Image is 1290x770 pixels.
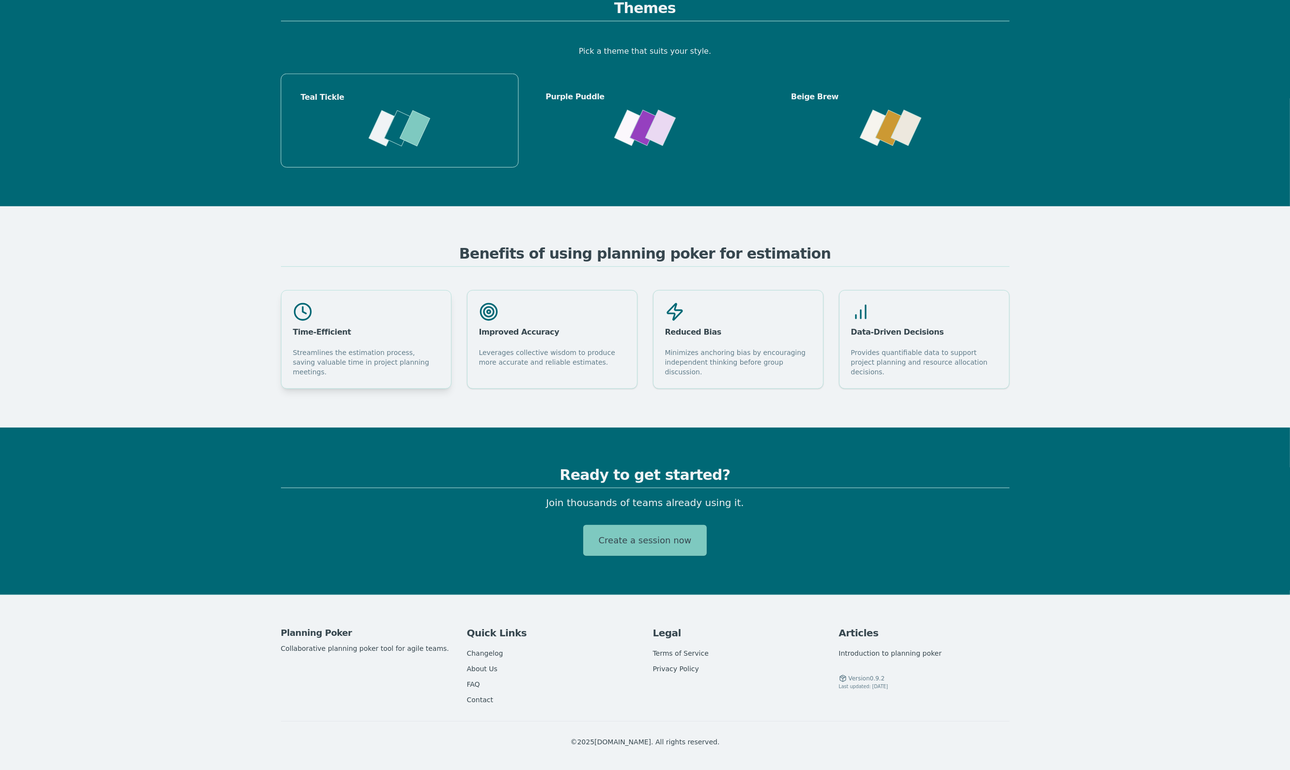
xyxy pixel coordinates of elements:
[849,675,885,682] span: Version 0.9.2
[281,737,1010,747] p: © 2025 [DOMAIN_NAME]. All rights reserved.
[791,93,990,101] div: Beige Brew
[281,245,1010,267] h2: Benefits of using planning poker for estimation
[839,626,1010,640] h4: Articles
[653,649,709,657] a: Terms of Service
[653,626,824,640] h4: Legal
[479,328,625,336] div: Improved Accuracy
[281,466,1010,488] h2: Ready to get started?
[545,93,745,101] div: Purple Puddle
[665,348,811,377] div: Minimizes anchoring bias by encouraging independent thinking before group discussion.
[467,626,637,640] h4: Quick Links
[583,525,707,556] button: Create a session now
[281,45,1010,58] p: Pick a theme that suits your style.
[467,665,497,673] a: About Us
[281,496,1010,509] p: Join thousands of teams already using it.
[467,649,503,657] a: Changelog
[467,680,480,688] a: FAQ
[851,348,997,377] div: Provides quantifiable data to support project planning and resource allocation decisions.
[479,348,625,367] div: Leverages collective wisdom to produce more accurate and reliable estimates.
[839,684,888,689] span: Last updated: [DATE]
[281,626,451,640] h3: Planning Poker
[281,644,451,653] p: Collaborative planning poker tool for agile teams.
[467,696,493,704] a: Contact
[293,348,439,377] div: Streamlines the estimation process, saving valuable time in project planning meetings.
[839,675,885,682] button: Version0.9.2
[653,665,699,673] a: Privacy Policy
[839,649,942,657] a: Introduction to planning poker
[851,328,997,336] div: Data-Driven Decisions
[293,328,439,336] div: Time-Efficient
[301,93,499,101] div: Teal Tickle
[665,328,811,336] div: Reduced Bias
